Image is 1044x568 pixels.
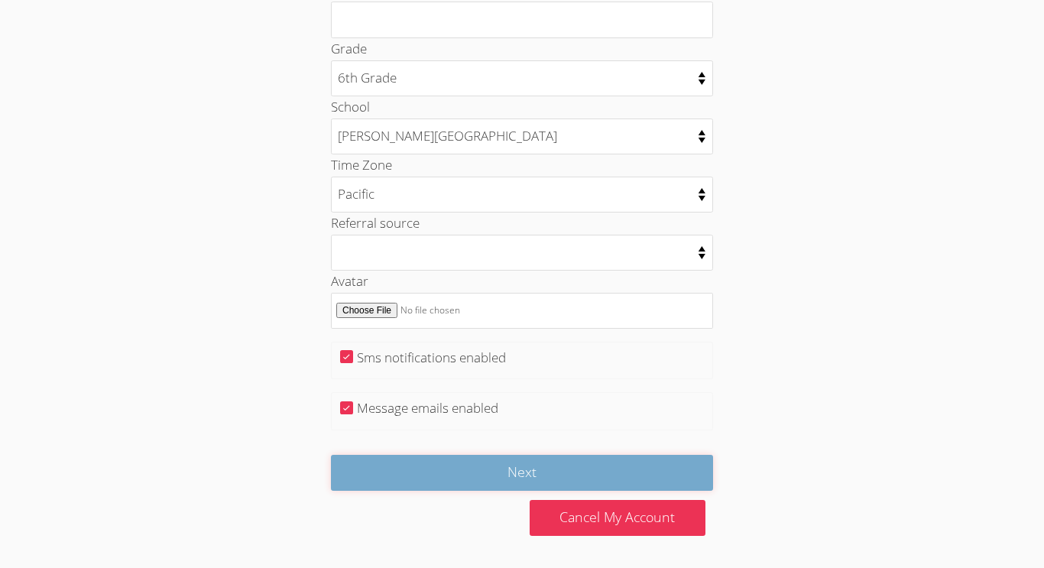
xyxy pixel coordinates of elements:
[331,40,367,57] label: Grade
[331,98,370,115] label: School
[357,349,506,366] label: Sms notifications enabled
[331,214,420,232] label: Referral source
[331,455,713,491] input: Next
[530,500,705,536] a: Cancel My Account
[331,272,368,290] label: Avatar
[331,156,392,174] label: Time Zone
[357,399,498,417] label: Message emails enabled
